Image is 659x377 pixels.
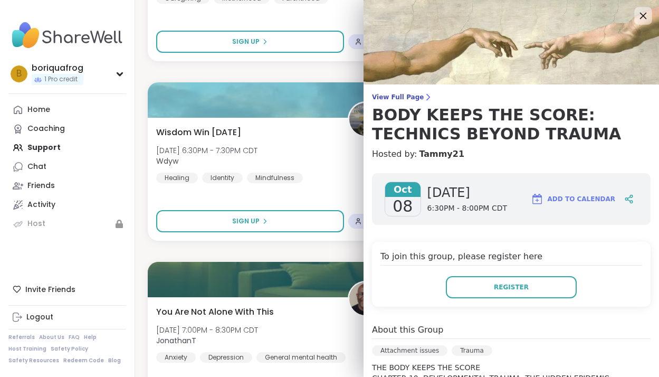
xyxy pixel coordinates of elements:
a: Friends [8,176,126,195]
div: Chat [27,162,46,172]
a: Host Training [8,345,46,353]
a: Coaching [8,119,126,138]
button: Sign Up [156,31,344,53]
a: FAQ [69,334,80,341]
div: Attachment issues [372,345,447,356]
a: Safety Resources [8,357,59,364]
a: Help [84,334,97,341]
span: 08 [393,197,413,216]
h4: About this Group [372,324,443,336]
span: [DATE] 6:30PM - 7:30PM CDT [156,145,257,156]
div: Host [27,219,45,229]
b: Wdyw [156,156,178,166]
div: General mental health [256,352,346,363]
div: Friends [27,181,55,191]
a: View Full PageBODY KEEPS THE SCORE: TECHNICS BEYOND TRAUMA [372,93,651,144]
div: Coaching [27,124,65,134]
div: Healing [156,173,198,183]
span: Oct [385,182,421,197]
div: Invite Friends [8,280,126,299]
div: Logout [26,312,53,323]
div: Home [27,105,50,115]
span: Sign Up [232,216,260,226]
a: Safety Policy [51,345,88,353]
a: Referrals [8,334,35,341]
span: Add to Calendar [548,194,615,204]
a: Logout [8,308,126,327]
div: Anxiety [156,352,196,363]
span: 1 Pro credit [44,75,78,84]
a: Redeem Code [63,357,104,364]
button: Register [446,276,577,298]
b: JonathanT [156,335,196,346]
a: Activity [8,195,126,214]
a: Tammy21 [419,148,464,161]
span: Register [494,282,529,292]
img: ShareWell Nav Logo [8,17,126,54]
span: Sign Up [232,37,260,46]
div: Identity [202,173,243,183]
span: View Full Page [372,93,651,101]
a: Chat [8,157,126,176]
img: Wdyw [349,103,382,136]
span: [DATE] [427,184,507,201]
span: Wisdom Win [DATE] [156,126,241,139]
span: You Are Not Alone With This [156,306,274,318]
h3: BODY KEEPS THE SCORE: TECHNICS BEYOND TRAUMA [372,106,651,144]
a: Host [8,214,126,233]
span: 6:30PM - 8:00PM CDT [427,203,507,214]
div: Mindfulness [247,173,303,183]
span: [DATE] 7:00PM - 8:30PM CDT [156,325,258,335]
button: Add to Calendar [526,186,620,212]
div: Trauma [452,345,492,356]
button: Sign Up [156,210,344,232]
div: Activity [27,200,55,210]
img: JonathanT [349,282,382,315]
a: Home [8,100,126,119]
a: Blog [108,357,121,364]
div: Depression [200,352,252,363]
span: b [16,67,22,81]
img: ShareWell Logomark [531,193,543,205]
h4: To join this group, please register here [380,250,642,266]
a: About Us [39,334,64,341]
h4: Hosted by: [372,148,651,161]
div: boriquafrog [32,62,83,74]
